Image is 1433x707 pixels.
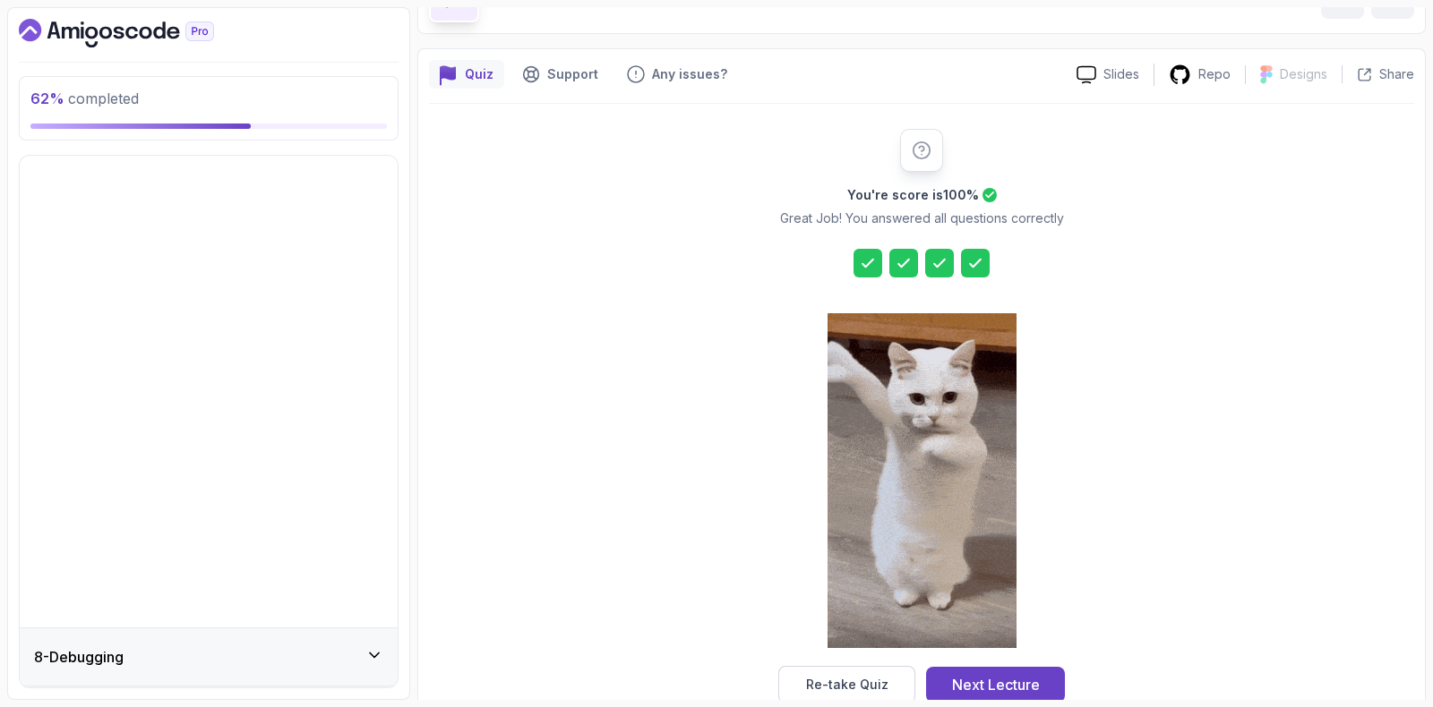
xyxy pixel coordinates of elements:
[1198,65,1231,83] p: Repo
[847,186,979,204] h2: You're score is 100 %
[547,65,598,83] p: Support
[1154,64,1245,86] a: Repo
[952,674,1040,695] div: Next Lecture
[465,65,493,83] p: Quiz
[19,19,255,47] a: Dashboard
[828,313,1017,648] img: cool-cat
[926,667,1065,703] button: Next Lecture
[30,89,64,107] span: 62 %
[806,676,888,694] div: Re-take Quiz
[778,666,915,703] button: Re-take Quiz
[30,89,139,107] span: completed
[34,646,124,668] h3: 8 - Debugging
[652,65,727,83] p: Any issues?
[511,60,609,89] button: Support button
[20,628,398,686] button: 8-Debugging
[1379,65,1414,83] p: Share
[616,60,738,89] button: Feedback button
[1103,65,1139,83] p: Slides
[1342,65,1414,83] button: Share
[429,60,504,89] button: quiz button
[780,209,1064,227] p: Great Job! You answered all questions correctly
[1062,65,1154,84] a: Slides
[1280,65,1327,83] p: Designs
